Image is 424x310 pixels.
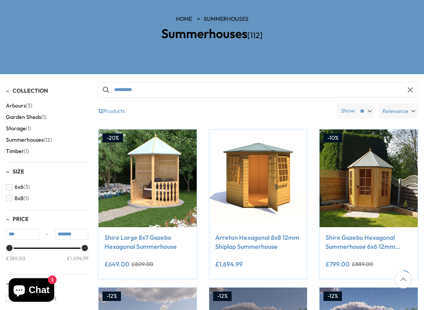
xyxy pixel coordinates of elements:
[6,125,26,132] span: Storage
[104,233,191,251] a: Shire Large 8x7 Gazebo Hexagonal Summerhouse
[6,293,56,304] button: No Verandah
[6,278,57,304] inbox-online-store-chat: Shopify online store chat
[325,261,350,267] ins: £799.00
[112,27,312,40] h2: Summerhouses
[352,261,373,267] del: £889.00
[26,125,31,132] span: (1)
[213,292,232,301] div: -12%
[67,254,88,261] div: £1,694.99
[323,133,342,143] div: -10%
[98,82,418,98] input: Search products
[320,129,418,228] img: Shire Gazebo Hexagonal Summerhouse 6x6 12mm Cladding - Best Shed
[215,261,243,267] ins: £1,694.99
[15,195,24,202] span: 8x8
[6,254,26,261] div: £389.00
[176,15,192,23] a: HOME
[6,100,32,111] button: Arbours (3)
[132,261,153,267] del: £809.00
[26,102,32,109] span: (3)
[24,184,30,190] span: (3)
[6,123,31,134] button: Storage (1)
[6,146,29,157] button: Timber (1)
[6,134,52,146] button: Summerhouses (12)
[15,184,24,190] span: 6x6
[13,215,29,222] span: Price
[6,181,30,193] button: 6x6
[204,15,249,23] a: Summerhouses
[24,195,29,202] span: (1)
[6,102,26,109] span: Arbours
[341,107,355,115] label: Show
[247,30,263,40] span: [112]
[13,168,24,175] span: Size
[39,230,55,238] span: -
[102,292,121,301] div: -12%
[6,114,41,120] span: Garden Sheds
[215,233,302,251] a: Arreton Hexagonal 8x8 12mm Shiplap Summerhouse
[323,292,342,301] div: -12%
[382,104,408,119] span: Relevance
[6,248,88,268] div: Price
[325,233,412,251] a: Shire Gazebo Hexagonal Summerhouse 6x6 12mm Cladding
[102,133,123,143] div: -20%
[6,229,39,240] input: Min value
[13,87,48,94] span: Collection
[44,137,52,143] span: (12)
[41,114,46,120] span: (1)
[378,104,418,119] label: Relevance
[55,229,88,240] input: Max value
[6,193,29,204] button: 8x8
[24,148,29,155] span: (1)
[6,111,46,123] button: Garden Sheds (1)
[6,137,44,143] span: Summerhouses
[95,104,334,119] span: Products
[98,104,103,119] b: 12
[104,261,130,267] ins: £649.00
[6,148,24,155] span: Timber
